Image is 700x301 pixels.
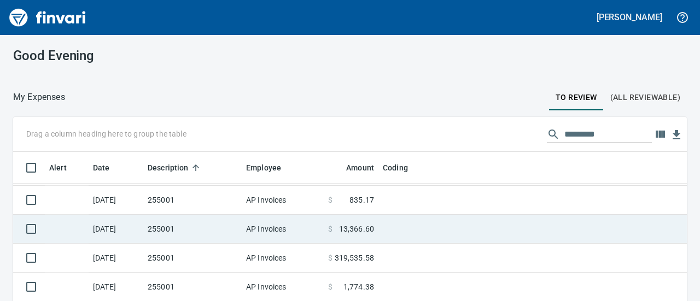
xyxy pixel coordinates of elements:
span: To Review [556,91,597,104]
td: 255001 [143,215,242,244]
span: Date [93,161,110,174]
td: AP Invoices [242,244,324,273]
td: [DATE] [89,186,143,215]
span: 835.17 [349,194,374,205]
td: [DATE] [89,244,143,273]
span: $ [328,252,332,263]
span: Description [148,161,203,174]
span: Amount [346,161,374,174]
img: Finvari [7,4,89,31]
span: Coding [383,161,422,174]
td: AP Invoices [242,186,324,215]
td: 255001 [143,244,242,273]
span: Amount [332,161,374,174]
button: Download Table [668,127,685,143]
span: $ [328,194,332,205]
h3: Good Evening [13,48,220,63]
p: Drag a column heading here to group the table [26,128,186,139]
span: 1,774.38 [343,281,374,292]
span: Description [148,161,189,174]
span: Alert [49,161,81,174]
span: $ [328,223,332,234]
span: 319,535.58 [335,252,375,263]
h5: [PERSON_NAME] [597,11,662,23]
td: [DATE] [89,215,143,244]
td: 255001 [143,186,242,215]
td: AP Invoices [242,215,324,244]
span: (All Reviewable) [610,91,680,104]
p: My Expenses [13,91,65,104]
span: Employee [246,161,281,174]
span: $ [328,281,332,292]
span: Employee [246,161,295,174]
button: [PERSON_NAME] [594,9,665,26]
span: Coding [383,161,408,174]
span: Alert [49,161,67,174]
span: 13,366.60 [339,223,374,234]
button: Choose columns to display [652,126,668,143]
nav: breadcrumb [13,91,65,104]
span: Date [93,161,124,174]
